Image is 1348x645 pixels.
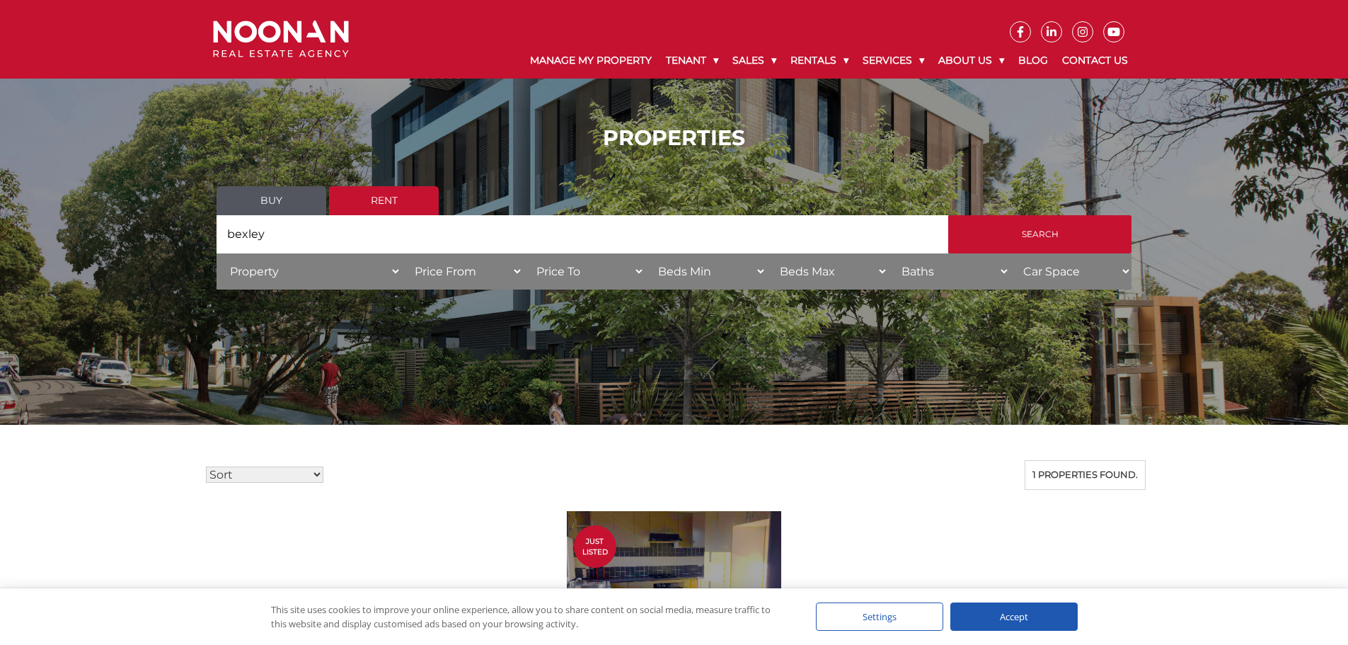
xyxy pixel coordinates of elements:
[948,215,1131,253] input: Search
[816,603,943,631] div: Settings
[213,21,349,58] img: Noonan Real Estate Agency
[523,42,659,79] a: Manage My Property
[931,42,1011,79] a: About Us
[1011,42,1055,79] a: Blog
[217,186,326,215] a: Buy
[574,536,616,557] span: Just Listed
[217,215,948,253] input: Search by suburb, postcode or area
[783,42,856,79] a: Rentals
[1055,42,1135,79] a: Contact Us
[659,42,725,79] a: Tenant
[725,42,783,79] a: Sales
[217,125,1131,151] h1: PROPERTIES
[950,603,1078,631] div: Accept
[1025,460,1146,490] div: 1 properties found.
[271,603,788,631] div: This site uses cookies to improve your online experience, allow you to share content on social me...
[856,42,931,79] a: Services
[206,467,323,483] select: Sort Listings
[329,186,439,215] a: Rent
